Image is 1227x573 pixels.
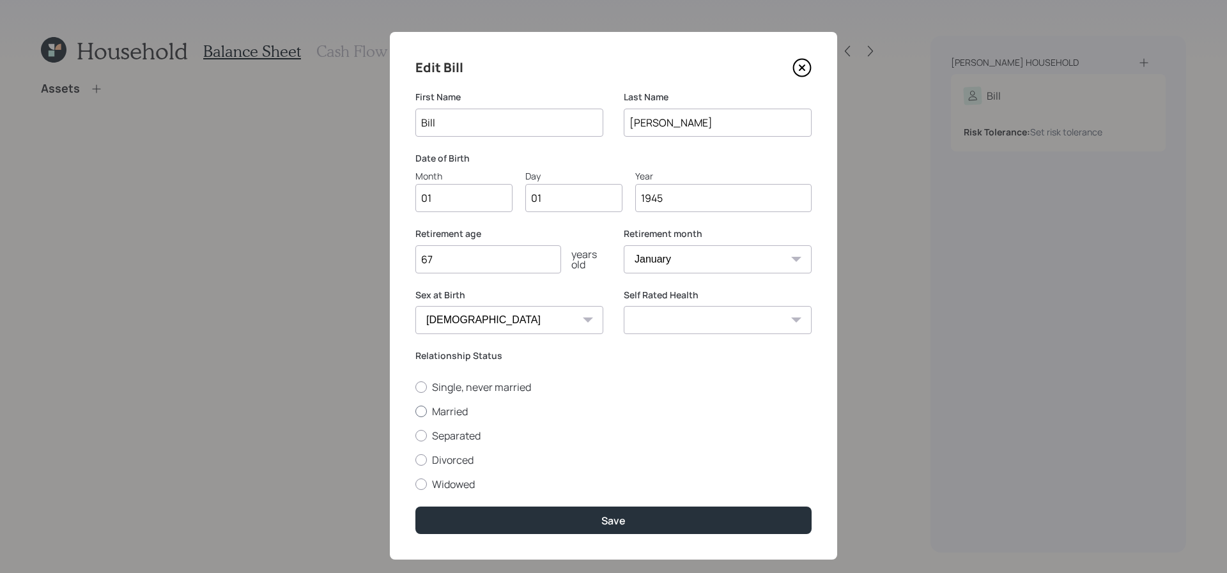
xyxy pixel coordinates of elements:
[624,289,812,302] label: Self Rated Health
[635,184,812,212] input: Year
[415,91,603,103] label: First Name
[415,152,812,165] label: Date of Birth
[415,349,812,362] label: Relationship Status
[635,169,812,183] div: Year
[415,404,812,418] label: Married
[415,453,812,467] label: Divorced
[525,169,622,183] div: Day
[415,429,812,443] label: Separated
[415,227,603,240] label: Retirement age
[525,184,622,212] input: Day
[415,289,603,302] label: Sex at Birth
[415,57,463,78] h4: Edit Bill
[415,477,812,491] label: Widowed
[601,514,626,528] div: Save
[415,380,812,394] label: Single, never married
[415,184,513,212] input: Month
[415,507,812,534] button: Save
[415,169,513,183] div: Month
[561,249,603,270] div: years old
[624,227,812,240] label: Retirement month
[624,91,812,103] label: Last Name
